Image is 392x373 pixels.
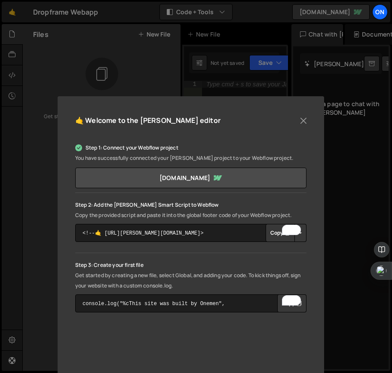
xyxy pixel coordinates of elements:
[75,270,306,291] p: Get started by creating a new file, select Global, and adding your code. To kick things off, sign...
[277,294,306,312] button: Copy
[75,224,306,242] textarea: To enrich screen reader interactions, please activate Accessibility in Grammarly extension settings
[75,294,306,312] textarea: To enrich screen reader interactions, please activate Accessibility in Grammarly extension settings
[75,143,306,153] p: Step 1: Connect your Webflow project
[266,224,306,242] div: Button group with nested dropdown
[75,114,220,127] h5: 🤙 Welcome to the [PERSON_NAME] editor
[277,294,306,312] div: Button group with nested dropdown
[75,210,306,220] p: Copy the provided script and paste it into the global footer code of your Webflow project.
[372,4,388,20] a: On
[297,114,310,127] button: Close
[266,224,295,242] button: Copy
[75,153,306,163] p: You have successfully connected your [PERSON_NAME] project to your Webflow project.
[75,260,306,270] p: Step 3: Create your first file
[75,200,306,210] p: Step 2: Add the [PERSON_NAME] Smart Script to Webflow
[75,168,306,188] a: [DOMAIN_NAME]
